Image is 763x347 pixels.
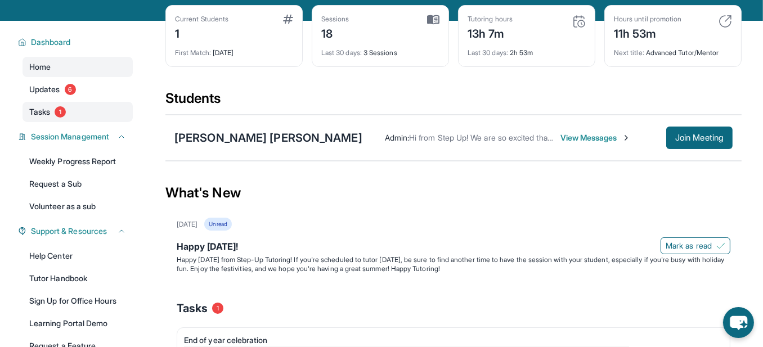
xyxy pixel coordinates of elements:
div: 11h 53m [614,24,681,42]
div: End of year celebration [184,335,714,346]
div: Current Students [175,15,228,24]
span: Dashboard [31,37,71,48]
button: Mark as read [661,237,730,254]
button: chat-button [723,307,754,338]
img: card [427,15,439,25]
div: Unread [204,218,231,231]
span: 6 [65,84,76,95]
img: Mark as read [716,241,725,250]
span: Tasks [29,106,50,118]
a: Request a Sub [23,174,133,194]
a: Sign Up for Office Hours [23,291,133,311]
button: Support & Resources [26,226,126,237]
span: Updates [29,84,60,95]
span: Join Meeting [675,134,724,141]
img: card [719,15,732,28]
div: 3 Sessions [321,42,439,57]
div: 2h 53m [468,42,586,57]
span: 1 [212,303,223,314]
span: Session Management [31,131,109,142]
div: 1 [175,24,228,42]
span: Tasks [177,300,208,316]
a: Weekly Progress Report [23,151,133,172]
p: Happy [DATE] from Step-Up Tutoring! If you're scheduled to tutor [DATE], be sure to find another ... [177,255,730,273]
div: Sessions [321,15,349,24]
span: Mark as read [666,240,712,251]
span: Last 30 days : [468,48,508,57]
span: Last 30 days : [321,48,362,57]
img: card [283,15,293,24]
div: 18 [321,24,349,42]
a: Home [23,57,133,77]
div: What's New [165,168,742,218]
span: First Match : [175,48,211,57]
a: Tasks1 [23,102,133,122]
img: Chevron-Right [622,133,631,142]
button: Dashboard [26,37,126,48]
div: Advanced Tutor/Mentor [614,42,732,57]
a: Help Center [23,246,133,266]
span: View Messages [560,132,631,143]
div: Students [165,89,742,114]
div: [DATE] [177,220,198,229]
button: Join Meeting [666,127,733,149]
a: Learning Portal Demo [23,313,133,334]
div: [DATE] [175,42,293,57]
span: Next title : [614,48,644,57]
a: Volunteer as a sub [23,196,133,217]
div: Hours until promotion [614,15,681,24]
div: Tutoring hours [468,15,513,24]
button: Session Management [26,131,126,142]
a: Updates6 [23,79,133,100]
span: Admin : [385,133,409,142]
img: card [572,15,586,28]
span: Home [29,61,51,73]
div: Happy [DATE]! [177,240,730,255]
a: Tutor Handbook [23,268,133,289]
span: 1 [55,106,66,118]
span: Support & Resources [31,226,107,237]
div: 13h 7m [468,24,513,42]
div: [PERSON_NAME] [PERSON_NAME] [174,130,362,146]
